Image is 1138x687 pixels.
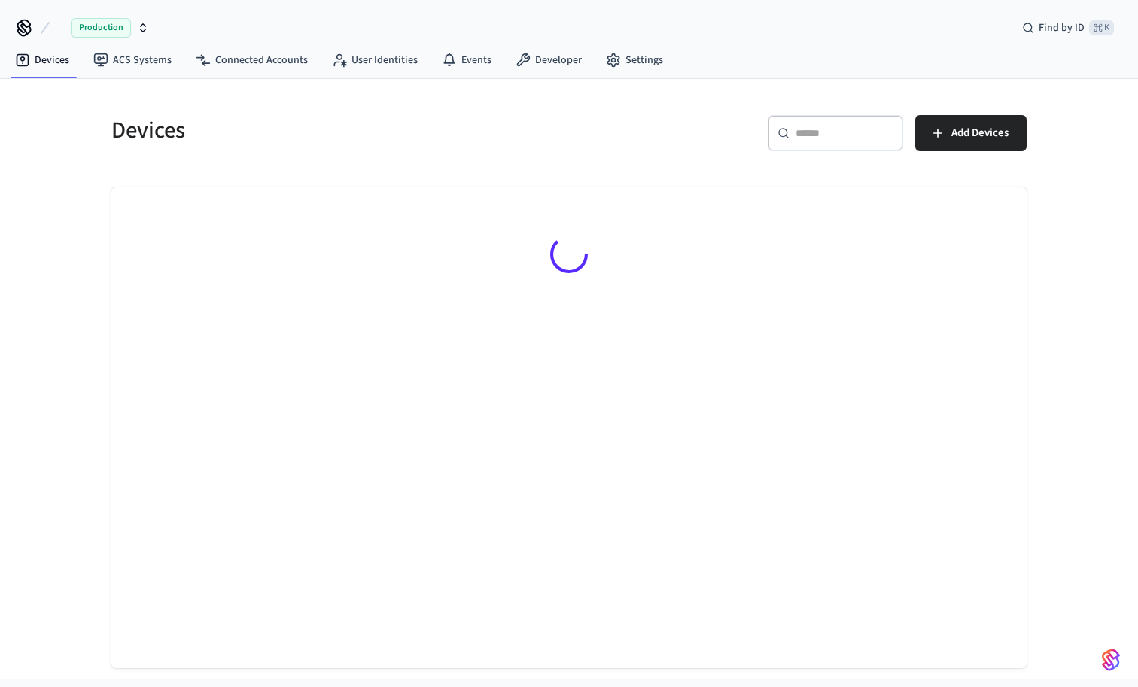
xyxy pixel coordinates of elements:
[594,47,675,74] a: Settings
[184,47,320,74] a: Connected Accounts
[430,47,504,74] a: Events
[504,47,594,74] a: Developer
[320,47,430,74] a: User Identities
[3,47,81,74] a: Devices
[951,123,1009,143] span: Add Devices
[111,115,560,146] h5: Devices
[1102,648,1120,672] img: SeamLogoGradient.69752ec5.svg
[1089,20,1114,35] span: ⌘ K
[81,47,184,74] a: ACS Systems
[71,18,131,38] span: Production
[1010,14,1126,41] div: Find by ID⌘ K
[1039,20,1085,35] span: Find by ID
[915,115,1027,151] button: Add Devices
